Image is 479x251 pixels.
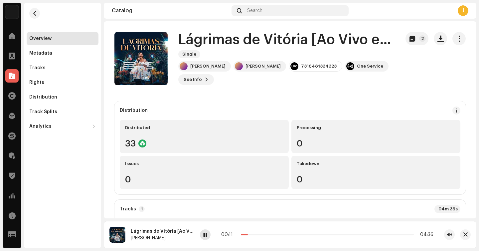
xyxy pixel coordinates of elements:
re-m-nav-item: Rights [27,76,98,89]
div: Metadata [29,51,52,56]
div: Overview [29,36,52,41]
div: Tracks [29,65,46,71]
div: [PERSON_NAME] [131,235,195,241]
div: [PERSON_NAME] [245,64,281,69]
div: 04:36 [416,232,433,237]
div: 00:11 [221,232,238,237]
p-badge: 2 [419,35,426,42]
img: ce530850-f72b-4505-a8a2-5384b6700519 [109,227,125,243]
div: Track Splits [29,109,57,115]
div: Takedown [297,161,455,166]
button: See Info [178,74,214,85]
p-badge: 1 [139,206,145,212]
div: J [458,5,468,16]
h1: Lágrimas de Vitória [Ao Vivo em [GEOGRAPHIC_DATA]] [178,32,395,48]
div: Distribution [120,108,148,113]
re-m-nav-item: Overview [27,32,98,45]
div: Distribution [29,95,57,100]
re-m-nav-item: Metadata [27,47,98,60]
div: 7316481334323 [301,64,337,69]
img: 4ecf9d3c-b546-4c12-a72a-960b8444102a [5,5,19,19]
re-m-nav-item: Distribution [27,91,98,104]
div: Analytics [29,124,52,129]
div: Distributed [125,125,283,130]
span: See Info [184,73,202,86]
div: One Service [357,64,383,69]
div: Rights [29,80,44,85]
span: Single [178,50,200,58]
re-m-nav-dropdown: Analytics [27,120,98,133]
div: Lágrimas de Vitória [Ao Vivo em [GEOGRAPHIC_DATA]] [131,229,195,234]
div: Processing [297,125,455,130]
div: Catalog [112,8,229,13]
re-m-nav-item: Tracks [27,61,98,75]
div: [PERSON_NAME] [190,64,226,69]
div: 04m 36s [434,205,460,213]
strong: Tracks [120,206,136,212]
div: Issues [125,161,283,166]
re-m-nav-item: Track Splits [27,105,98,119]
span: Search [247,8,262,13]
button: 2 [405,32,428,45]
